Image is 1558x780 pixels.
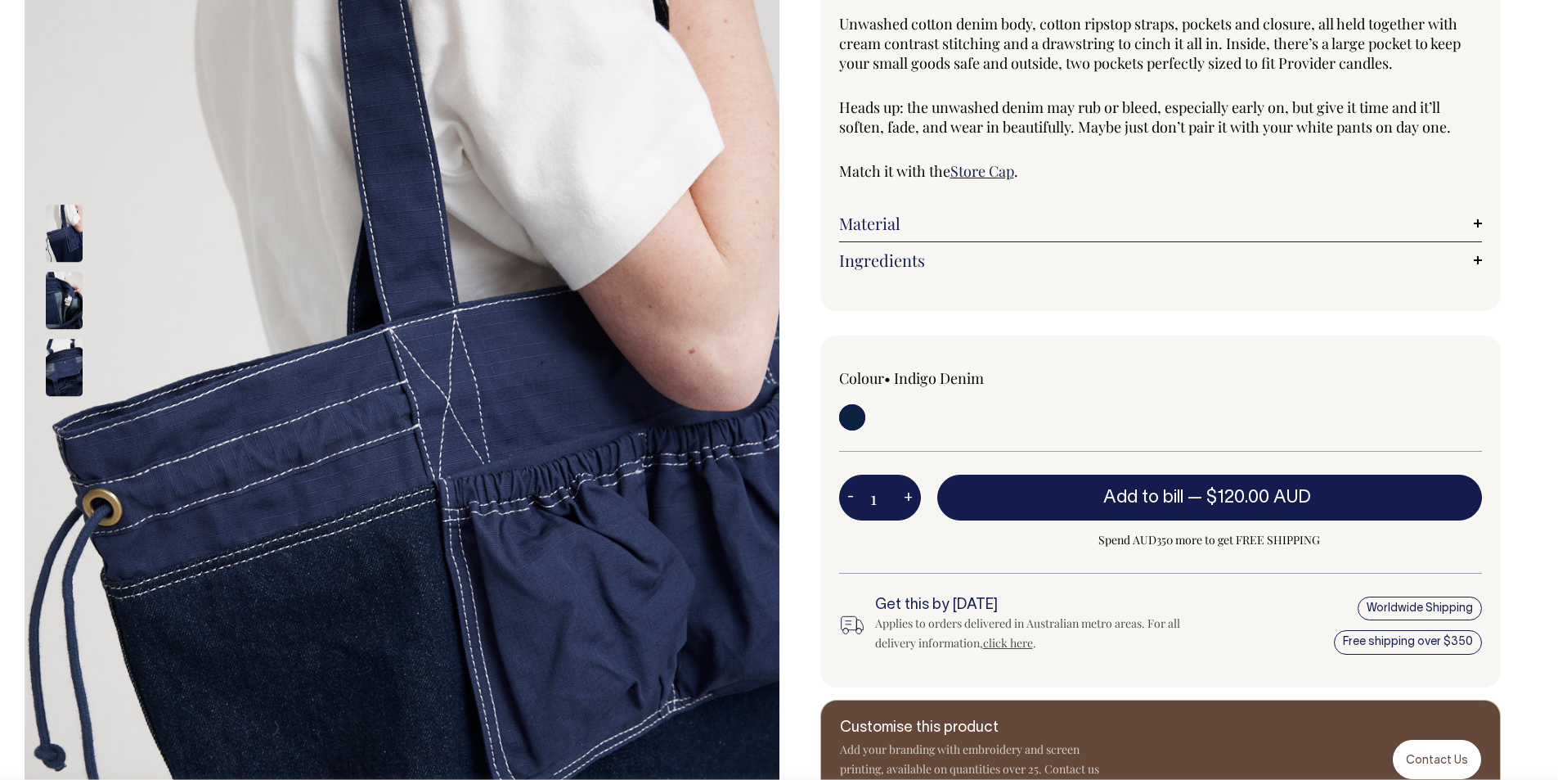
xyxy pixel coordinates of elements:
button: - [839,481,862,514]
h6: Customise this product [840,720,1102,737]
span: Match it with the . [839,161,1018,181]
span: — [1188,489,1315,506]
a: Contact Us [1393,740,1481,778]
a: Material [839,214,1483,233]
div: Applies to orders delivered in Australian metro areas. For all delivery information, . [875,614,1191,653]
span: Spend AUD350 more to get FREE SHIPPING [937,530,1483,550]
img: indigo-denim [46,273,83,330]
span: Heads up: the unwashed denim may rub or bleed, especially early on, but give it time and it’ll so... [839,97,1451,137]
a: Store Cap [950,161,1014,181]
span: Unwashed cotton denim body, cotton ripstop straps, pockets and closure, all held together with cr... [839,14,1461,73]
img: indigo-denim [46,340,83,397]
span: Add to bill [1103,489,1183,506]
label: Indigo Denim [894,368,984,388]
a: Ingredients [839,250,1483,270]
span: $120.00 AUD [1206,489,1311,506]
h6: Get this by [DATE] [875,597,1191,614]
a: click here [983,635,1033,651]
img: indigo-denim [46,205,83,263]
span: • [884,368,891,388]
div: Colour [839,368,1097,388]
button: Add to bill —$120.00 AUD [937,475,1483,521]
button: + [896,481,921,514]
